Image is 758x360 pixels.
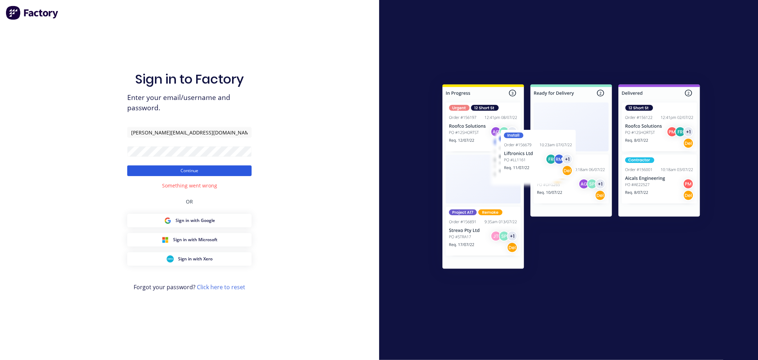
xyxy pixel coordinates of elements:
span: Sign in with Google [176,217,215,224]
img: Google Sign in [164,217,171,224]
button: Continue [127,165,252,176]
div: Something went wrong [162,182,217,189]
span: Enter your email/username and password. [127,92,252,113]
button: Microsoft Sign inSign in with Microsoft [127,233,252,247]
div: OR [186,189,193,214]
img: Factory [6,6,59,20]
span: Forgot your password? [134,283,245,291]
img: Sign in [427,70,716,286]
h1: Sign in to Factory [135,72,244,87]
input: Email/Username [127,127,252,138]
a: Click here to reset [197,283,245,291]
span: Sign in with Microsoft [173,237,217,243]
span: Sign in with Xero [178,256,213,262]
button: Xero Sign inSign in with Xero [127,252,252,266]
button: Google Sign inSign in with Google [127,214,252,227]
img: Microsoft Sign in [162,236,169,243]
img: Xero Sign in [167,255,174,263]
